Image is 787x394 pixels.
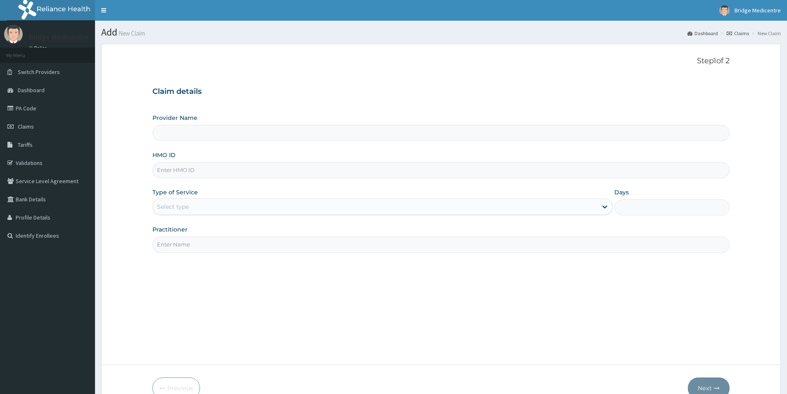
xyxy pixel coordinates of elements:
h3: Claim details [152,87,730,96]
img: User Image [4,25,23,43]
label: Type of Service [152,188,198,196]
span: Tariffs [18,141,33,148]
span: Bridge Medicentre [735,7,781,14]
span: Dashboard [18,86,45,94]
span: Claims [18,123,34,130]
label: Days [614,188,629,196]
label: Provider Name [152,114,197,122]
input: Enter Name [152,236,730,253]
label: HMO ID [152,151,176,159]
li: New Claim [750,30,781,37]
img: User Image [719,5,730,16]
a: Dashboard [687,30,718,37]
small: New Claim [117,30,145,36]
h1: Add [101,27,781,38]
p: Step 1 of 2 [152,57,730,66]
input: Enter HMO ID [152,162,730,178]
div: Select type [157,203,189,211]
span: Switch Providers [18,68,60,76]
p: Bridge Medicentre [29,33,88,41]
a: Claims [727,30,749,37]
a: Online [29,45,49,51]
label: Practitioner [152,225,188,234]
